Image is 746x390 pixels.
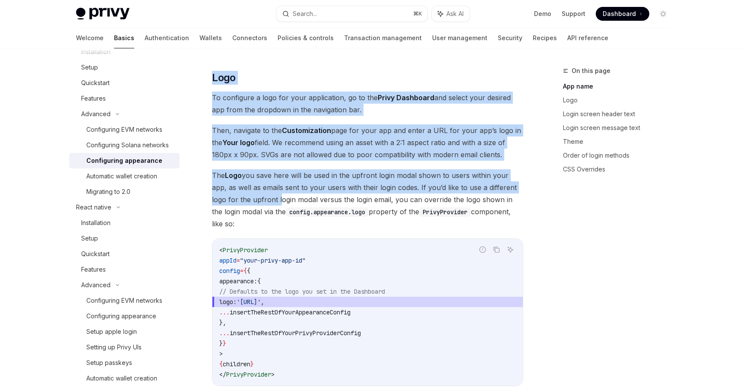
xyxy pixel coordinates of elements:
span: insertTheRestOfYourPrivyProviderConfig [230,329,361,337]
a: Transaction management [344,28,422,48]
a: Login screen header text [563,107,677,121]
span: children [223,360,250,368]
img: light logo [76,8,130,20]
span: PrivyProvider [223,246,268,254]
a: Support [562,10,585,18]
span: Logo [212,71,236,85]
a: Authentication [145,28,189,48]
span: logo: [219,298,237,306]
strong: Customization [282,126,331,135]
a: Quickstart [69,246,180,262]
a: Setting up Privy UIs [69,339,180,355]
span: } [223,339,226,347]
div: Setup apple login [86,327,137,337]
a: Setup [69,231,180,246]
span: Dashboard [603,10,636,18]
span: ... [219,308,230,316]
div: Automatic wallet creation [86,373,157,384]
div: Migrating to 2.0 [86,187,130,197]
span: ... [219,329,230,337]
span: = [240,267,243,275]
div: Configuring appearance [86,155,162,166]
span: < [219,246,223,254]
a: Migrating to 2.0 [69,184,180,200]
span: The you save here will be used in the upfront login modal shown to users within your app, as well... [212,169,523,230]
span: { [219,360,223,368]
div: Configuring EVM networks [86,295,162,306]
span: } [250,360,254,368]
button: Search...⌘K [276,6,427,22]
div: Configuring Solana networks [86,140,169,150]
a: API reference [567,28,608,48]
a: Logo [563,93,677,107]
div: Configuring appearance [86,311,156,321]
button: Report incorrect code [477,244,488,255]
a: Recipes [533,28,557,48]
a: Connectors [232,28,267,48]
div: Setting up Privy UIs [86,342,142,352]
a: Login screen message text [563,121,677,135]
span: , [261,298,264,306]
span: { [257,277,261,285]
span: </ [219,371,226,378]
a: User management [432,28,487,48]
span: // Defaults to the logo you set in the Dashboard [219,288,385,295]
a: Features [69,91,180,106]
a: Configuring appearance [69,308,180,324]
a: Configuring EVM networks [69,122,180,137]
div: Automatic wallet creation [86,171,157,181]
span: { [247,267,250,275]
a: Installation [69,215,180,231]
a: Automatic wallet creation [69,371,180,386]
div: Features [81,93,106,104]
div: Installation [81,218,111,228]
a: Dashboard [596,7,649,21]
div: Quickstart [81,249,110,259]
div: Setup [81,62,98,73]
strong: Privy Dashboard [378,93,434,102]
a: Demo [534,10,551,18]
div: React native [76,202,111,212]
span: > [219,350,223,358]
a: Setup passkeys [69,355,180,371]
span: Ask AI [446,10,464,18]
button: Copy the contents from the code block [491,244,502,255]
button: Toggle dark mode [656,7,670,21]
div: Search... [293,9,317,19]
code: PrivyProvider [419,207,471,217]
a: Policies & controls [278,28,334,48]
strong: Your logo [222,138,255,147]
div: Setup [81,233,98,244]
code: config.appearance.logo [286,207,369,217]
a: Features [69,262,180,277]
div: Setup passkeys [86,358,132,368]
span: config [219,267,240,275]
a: App name [563,79,677,93]
button: Ask AI [505,244,516,255]
a: Security [498,28,522,48]
span: PrivyProvider [226,371,271,378]
a: Wallets [199,28,222,48]
span: > [271,371,275,378]
span: "your-privy-app-id" [240,257,306,264]
a: Basics [114,28,134,48]
div: Quickstart [81,78,110,88]
a: Configuring appearance [69,153,180,168]
div: Features [81,264,106,275]
a: Quickstart [69,75,180,91]
span: { [243,267,247,275]
span: '[URL]' [237,298,261,306]
span: appearance: [219,277,257,285]
span: appId [219,257,237,264]
span: To configure a logo for your application, go to the and select your desired app from the dropdown... [212,92,523,116]
a: Configuring Solana networks [69,137,180,153]
div: Advanced [81,109,111,119]
a: Theme [563,135,677,149]
a: Order of login methods [563,149,677,162]
span: On this page [572,66,610,76]
span: } [219,339,223,347]
div: Configuring EVM networks [86,124,162,135]
a: Setup apple login [69,324,180,339]
span: = [237,257,240,264]
a: Setup [69,60,180,75]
